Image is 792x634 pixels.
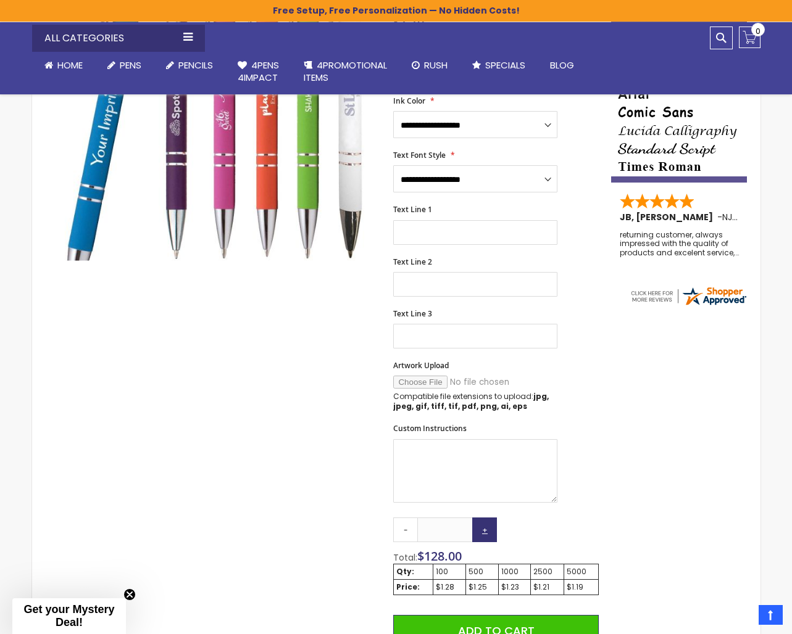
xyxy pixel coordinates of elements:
a: Pens [95,52,154,79]
div: 2500 [533,567,561,577]
div: 500 [469,567,496,577]
div: $1.23 [501,582,528,592]
img: font-personalization-examples [611,64,747,183]
div: All Categories [32,25,205,52]
span: Pens [120,59,141,72]
span: 4PROMOTIONAL ITEMS [304,59,387,84]
a: Pencils [154,52,225,79]
button: Close teaser [123,588,136,601]
span: NJ [722,211,738,223]
div: 1000 [501,567,528,577]
span: JB, [PERSON_NAME] [620,211,717,223]
div: 100 [436,567,463,577]
a: Top [759,605,783,625]
span: Ink Color [393,96,425,106]
span: Blog [550,59,574,72]
a: 0 [739,27,761,48]
strong: Qty: [396,566,414,577]
span: Text Line 2 [393,257,432,267]
a: Blog [538,52,586,79]
a: Home [32,52,95,79]
div: $1.28 [436,582,463,592]
a: 4Pens4impact [225,52,291,92]
span: 128.00 [424,548,462,564]
p: Compatible file extensions to upload: [393,392,557,411]
img: 4pens.com widget logo [629,285,748,307]
span: Text Line 1 [393,204,432,215]
div: 5000 [567,567,596,577]
span: Custom Instructions [393,423,467,434]
strong: Price: [396,582,420,592]
span: Specials [485,59,525,72]
div: returning customer, always impressed with the quality of products and excelent service, will retu... [620,231,740,257]
div: $1.19 [567,582,596,592]
div: $1.21 [533,582,561,592]
span: Text Line 3 [393,308,432,319]
span: Pencils [178,59,213,72]
span: 0 [756,25,761,37]
a: Specials [460,52,538,79]
div: $1.25 [469,582,496,592]
div: Get your Mystery Deal!Close teaser [12,598,126,634]
span: Home [57,59,83,72]
span: $ [417,548,462,564]
span: Rush [424,59,448,72]
span: Text Font Style [393,150,446,160]
a: 4PROMOTIONALITEMS [291,52,399,92]
a: Rush [399,52,460,79]
span: Get your Mystery Deal! [23,603,114,628]
a: + [472,517,497,542]
strong: jpg, jpeg, gif, tiff, tif, pdf, png, ai, eps [393,391,549,411]
a: - [393,517,418,542]
a: 4pens.com certificate URL [629,299,748,310]
span: 4Pens 4impact [238,59,279,84]
span: Artwork Upload [393,360,449,371]
span: Total: [393,551,417,564]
